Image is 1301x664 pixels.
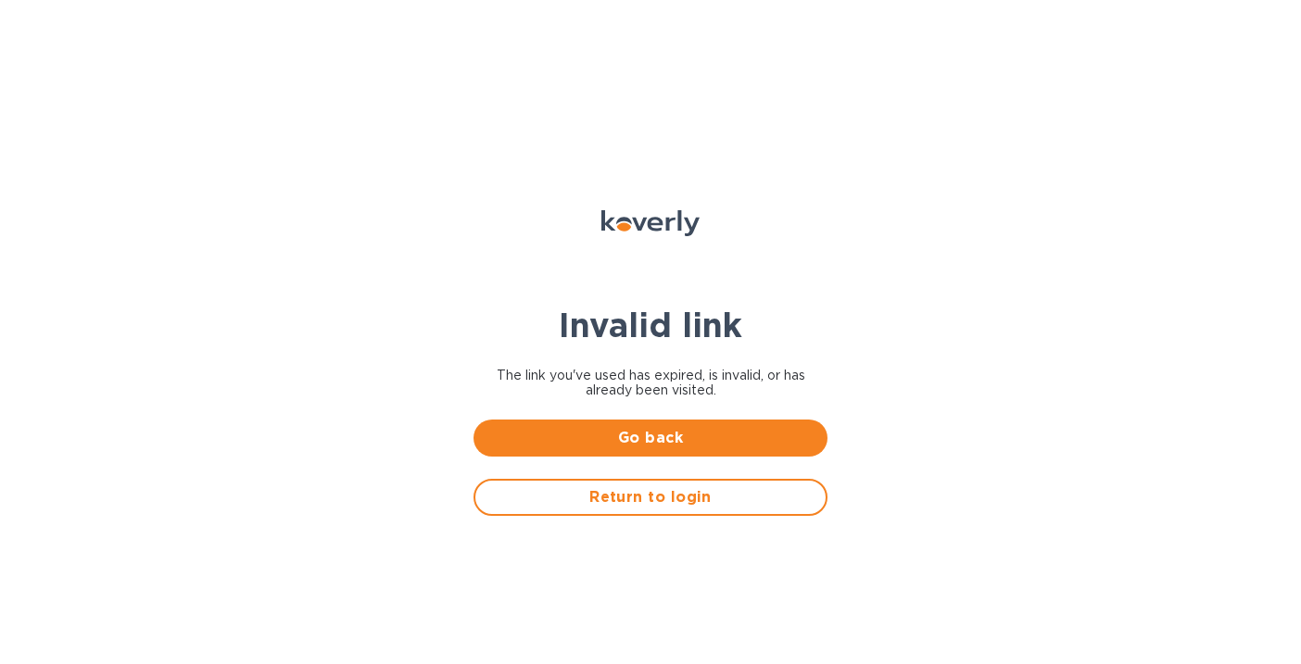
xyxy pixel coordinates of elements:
span: The link you've used has expired, is invalid, or has already been visited. [474,368,827,397]
button: Return to login [474,479,827,516]
span: Go back [488,427,813,449]
span: Return to login [490,486,811,508]
button: Go back [474,420,827,457]
b: Invalid link [559,305,742,345]
img: Koverly [601,210,700,236]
